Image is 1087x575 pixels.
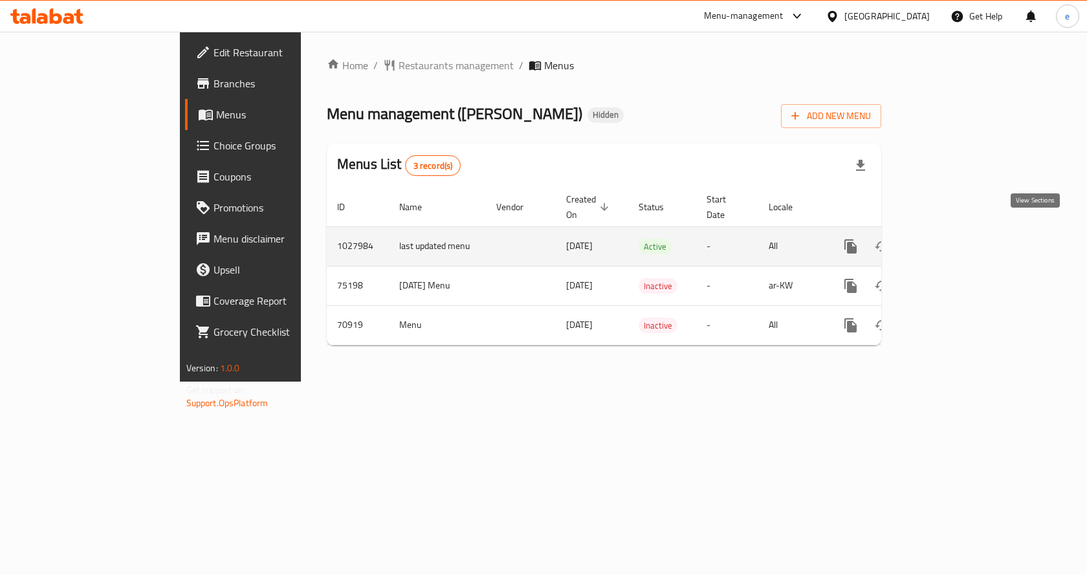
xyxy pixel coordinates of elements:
[496,199,540,215] span: Vendor
[406,160,461,172] span: 3 record(s)
[399,199,439,215] span: Name
[389,266,486,305] td: [DATE] Menu
[866,270,897,301] button: Change Status
[383,58,514,73] a: Restaurants management
[866,310,897,341] button: Change Status
[566,191,613,222] span: Created On
[696,305,758,345] td: -
[214,169,351,184] span: Coupons
[185,254,362,285] a: Upsell
[186,382,246,398] span: Get support on:
[214,262,351,277] span: Upsell
[758,305,825,345] td: All
[185,285,362,316] a: Coverage Report
[835,270,866,301] button: more
[373,58,378,73] li: /
[389,226,486,266] td: last updated menu
[704,8,784,24] div: Menu-management
[185,223,362,254] a: Menu disclaimer
[835,310,866,341] button: more
[587,109,624,120] span: Hidden
[185,161,362,192] a: Coupons
[214,200,351,215] span: Promotions
[337,199,362,215] span: ID
[696,226,758,266] td: -
[214,231,351,246] span: Menu disclaimer
[639,318,677,333] span: Inactive
[185,192,362,223] a: Promotions
[566,277,593,294] span: [DATE]
[220,360,240,376] span: 1.0.0
[399,58,514,73] span: Restaurants management
[327,58,881,73] nav: breadcrumb
[214,324,351,340] span: Grocery Checklist
[696,266,758,305] td: -
[214,138,351,153] span: Choice Groups
[337,155,461,176] h2: Menus List
[791,108,871,124] span: Add New Menu
[214,45,351,60] span: Edit Restaurant
[186,395,269,411] a: Support.OpsPlatform
[758,226,825,266] td: All
[185,130,362,161] a: Choice Groups
[389,305,486,345] td: Menu
[639,279,677,294] span: Inactive
[185,37,362,68] a: Edit Restaurant
[566,237,593,254] span: [DATE]
[1065,9,1070,23] span: e
[835,231,866,262] button: more
[825,188,970,227] th: Actions
[707,191,743,222] span: Start Date
[327,99,582,128] span: Menu management ( [PERSON_NAME] )
[758,266,825,305] td: ar-KW
[866,231,897,262] button: Change Status
[587,107,624,123] div: Hidden
[185,68,362,99] a: Branches
[519,58,523,73] li: /
[844,9,930,23] div: [GEOGRAPHIC_DATA]
[185,316,362,347] a: Grocery Checklist
[185,99,362,130] a: Menus
[639,239,672,254] span: Active
[214,76,351,91] span: Branches
[214,293,351,309] span: Coverage Report
[639,199,681,215] span: Status
[639,278,677,294] div: Inactive
[405,155,461,176] div: Total records count
[216,107,351,122] span: Menus
[566,316,593,333] span: [DATE]
[327,188,970,345] table: enhanced table
[186,360,218,376] span: Version:
[769,199,809,215] span: Locale
[544,58,574,73] span: Menus
[781,104,881,128] button: Add New Menu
